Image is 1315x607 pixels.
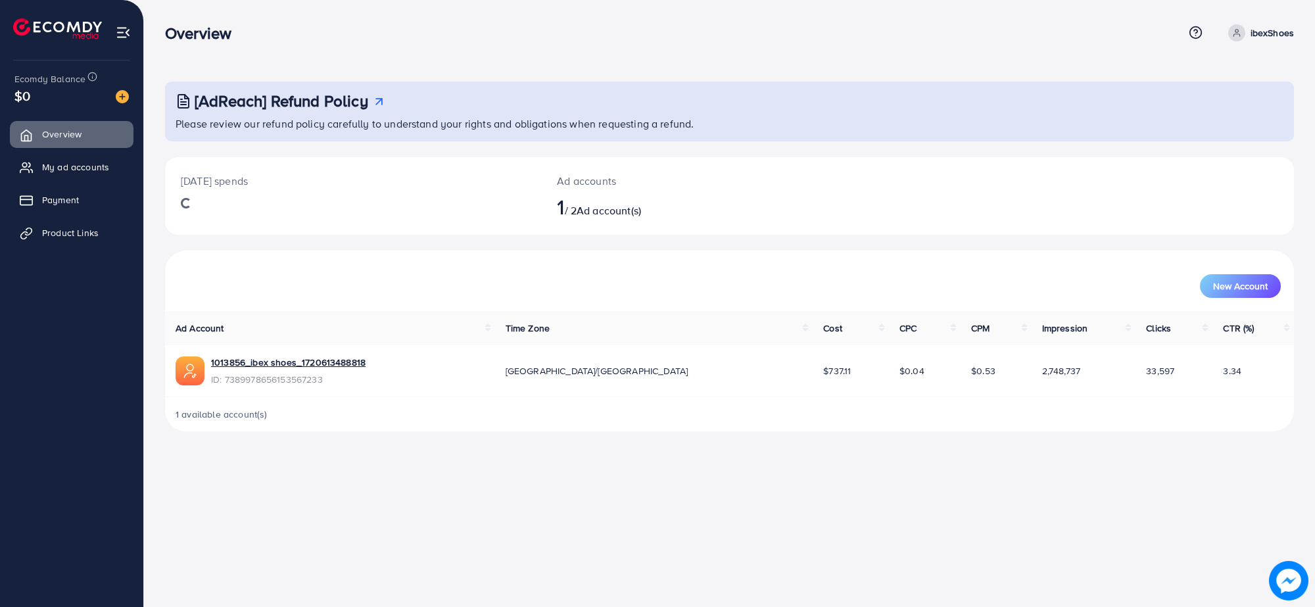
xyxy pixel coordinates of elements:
[42,160,109,174] span: My ad accounts
[557,173,807,189] p: Ad accounts
[506,364,688,377] span: [GEOGRAPHIC_DATA]/[GEOGRAPHIC_DATA]
[14,72,85,85] span: Ecomdy Balance
[176,356,204,385] img: ic-ads-acc.e4c84228.svg
[1223,364,1241,377] span: 3.34
[1042,322,1088,335] span: Impression
[557,191,564,222] span: 1
[506,322,550,335] span: Time Zone
[176,116,1286,132] p: Please review our refund policy carefully to understand your rights and obligations when requesti...
[1223,24,1294,41] a: ibexShoes
[165,24,242,43] h3: Overview
[42,226,99,239] span: Product Links
[823,364,851,377] span: $737.11
[195,91,368,110] h3: [AdReach] Refund Policy
[211,356,366,369] a: 1013856_ibex shoes_1720613488818
[971,322,990,335] span: CPM
[899,364,924,377] span: $0.04
[176,322,224,335] span: Ad Account
[10,121,133,147] a: Overview
[1251,25,1294,41] p: ibexShoes
[42,193,79,206] span: Payment
[14,86,30,105] span: $0
[971,364,995,377] span: $0.53
[116,90,129,103] img: image
[577,203,641,218] span: Ad account(s)
[211,373,366,386] span: ID: 7389978656153567233
[1269,561,1308,600] img: image
[1200,274,1281,298] button: New Account
[10,187,133,213] a: Payment
[1146,322,1171,335] span: Clicks
[13,18,102,39] img: logo
[10,154,133,180] a: My ad accounts
[899,322,917,335] span: CPC
[1042,364,1080,377] span: 2,748,737
[1213,281,1268,291] span: New Account
[1146,364,1174,377] span: 33,597
[181,173,525,189] p: [DATE] spends
[557,194,807,219] h2: / 2
[1223,322,1254,335] span: CTR (%)
[823,322,842,335] span: Cost
[42,128,82,141] span: Overview
[176,408,268,421] span: 1 available account(s)
[10,220,133,246] a: Product Links
[116,25,131,40] img: menu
